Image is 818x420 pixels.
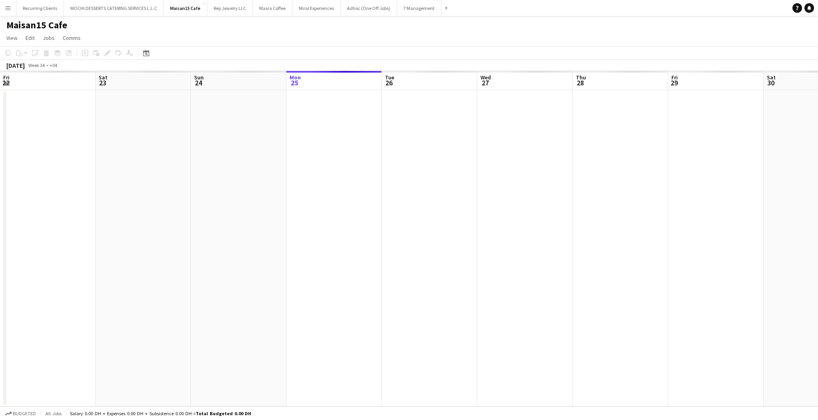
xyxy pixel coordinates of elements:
[13,411,36,416] span: Budgeted
[64,0,164,16] button: MOCHI DESSERTS CATERING SERVICES L.L.C
[292,0,341,16] button: Miral Experiences
[70,410,251,416] div: Salary 0.00 DH + Expenses 0.00 DH + Subsistence 0.00 DH =
[97,78,107,87] span: 23
[3,33,21,43] a: View
[671,74,678,81] span: Fri
[479,78,491,87] span: 27
[4,409,37,418] button: Budgeted
[50,62,57,68] div: +04
[384,78,394,87] span: 26
[288,78,301,87] span: 25
[44,410,63,416] span: All jobs
[6,61,25,69] div: [DATE]
[60,33,84,43] a: Comms
[164,0,207,16] button: Maisan15 Cafe
[194,74,204,81] span: Sun
[341,0,397,16] button: Adhoc (One Off Jobs)
[26,34,35,41] span: Edit
[22,33,38,43] a: Edit
[6,19,67,31] h1: Maisan15 Cafe
[43,34,55,41] span: Jobs
[207,0,253,16] button: Rep Jewelry LLC
[575,78,586,87] span: 28
[670,78,678,87] span: 29
[99,74,107,81] span: Sat
[193,78,204,87] span: 24
[3,74,10,81] span: Fri
[766,78,776,87] span: 30
[480,74,491,81] span: Wed
[397,0,441,16] button: 7 Management
[2,78,10,87] span: 22
[6,34,18,41] span: View
[16,0,64,16] button: Recurring Clients
[253,0,292,16] button: Masra Coffee
[576,74,586,81] span: Thu
[63,34,81,41] span: Comms
[26,62,46,68] span: Week 34
[385,74,394,81] span: Tue
[196,410,251,416] span: Total Budgeted 0.00 DH
[290,74,301,81] span: Mon
[767,74,776,81] span: Sat
[40,33,58,43] a: Jobs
